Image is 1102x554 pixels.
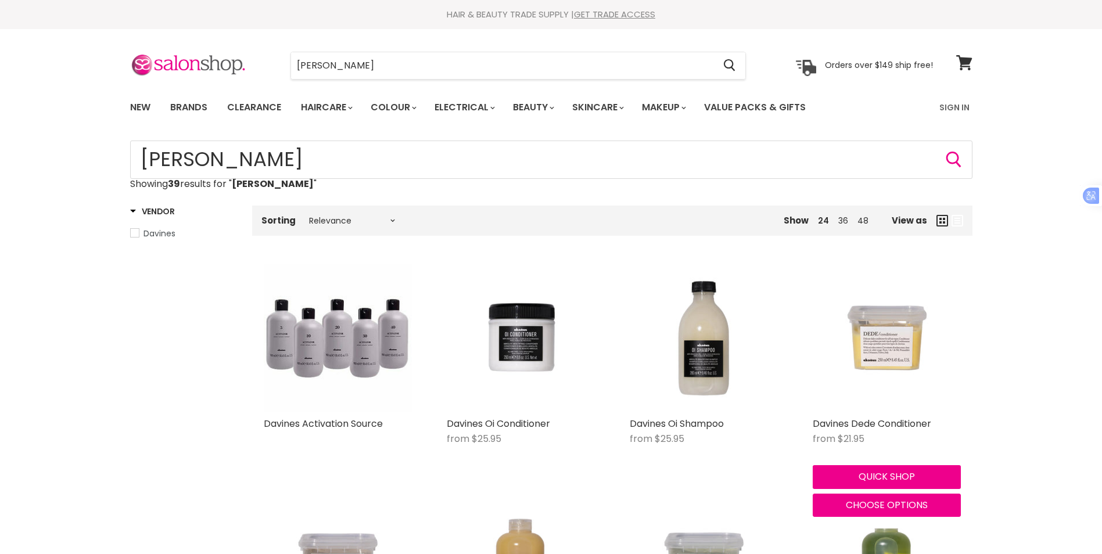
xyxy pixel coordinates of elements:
span: from [447,432,469,445]
a: Beauty [504,95,561,120]
strong: 39 [168,177,180,190]
a: Electrical [426,95,502,120]
p: Orders over $149 ship free! [825,60,933,70]
span: $25.95 [472,432,501,445]
a: Value Packs & Gifts [695,95,814,120]
a: Davines Dede Conditioner [813,417,931,430]
span: from [813,432,835,445]
a: Davines Oi Shampoo [630,264,778,412]
a: Clearance [218,95,290,120]
h3: Vendor [130,206,175,217]
a: Davines Oi Conditioner [447,264,595,412]
span: from [630,432,652,445]
button: Search [715,52,745,79]
span: $21.95 [838,432,864,445]
a: 24 [818,215,829,226]
a: Sign In [932,95,977,120]
nav: Main [116,91,987,124]
div: HAIR & BEAUTY TRADE SUPPLY | [116,9,987,20]
input: Search [130,141,972,179]
a: GET TRADE ACCESS [574,8,655,20]
span: Davines [143,228,175,239]
button: Choose options [813,494,961,517]
a: New [121,95,159,120]
a: Haircare [292,95,360,120]
a: 36 [838,215,848,226]
strong: [PERSON_NAME] [232,177,314,190]
a: Davines [130,227,238,240]
a: Davines Activation Source [264,417,383,430]
p: Showing results for " " [130,179,972,189]
span: View as [892,215,927,225]
span: $25.95 [655,432,684,445]
a: Makeup [633,95,693,120]
a: 48 [857,215,868,226]
a: Brands [161,95,216,120]
input: Search [291,52,715,79]
span: Choose options [846,498,928,512]
label: Sorting [261,215,296,225]
a: Skincare [563,95,631,120]
a: Davines Oi Conditioner [447,417,550,430]
a: Colour [362,95,423,120]
a: Davines Activation Source [264,264,412,412]
form: Product [290,52,746,80]
ul: Main menu [121,91,874,124]
a: Davines Oi Shampoo [630,417,724,430]
a: Davines Dede Conditioner [813,264,961,412]
button: Search [945,150,963,169]
button: Quick shop [813,465,961,488]
form: Product [130,141,972,179]
span: Show [784,214,809,226]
